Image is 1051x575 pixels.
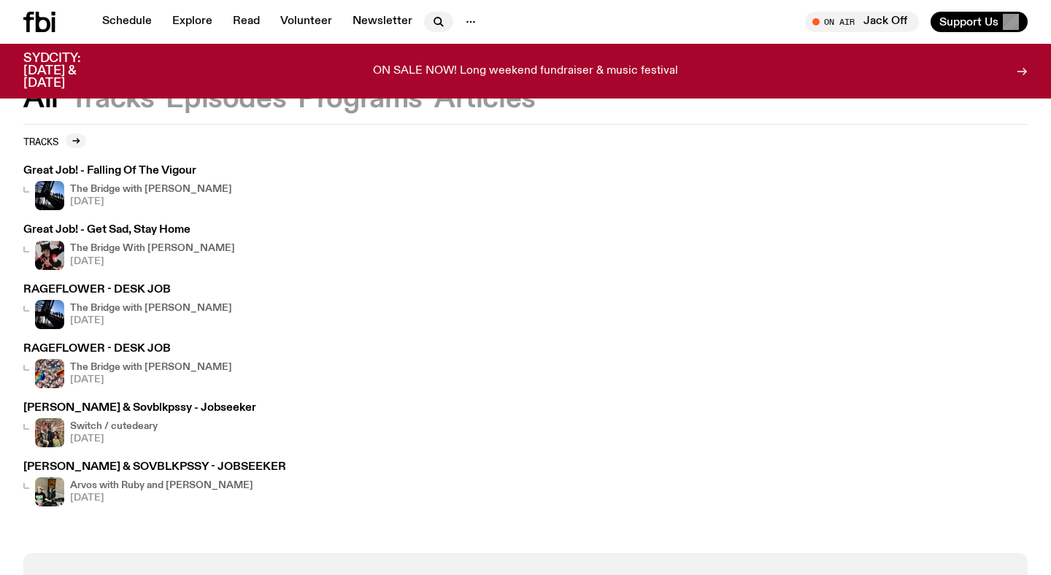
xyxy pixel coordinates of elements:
[93,12,161,32] a: Schedule
[70,197,232,207] span: [DATE]
[35,181,64,210] img: People climb Sydney's Harbour Bridge
[939,15,998,28] span: Support Us
[23,462,286,506] a: [PERSON_NAME] & SOVBLKPSSY - JOBSEEKERRuby wears a Collarbones t shirt and pretends to play the D...
[70,422,158,431] h4: Switch / cutedeary
[373,65,678,78] p: ON SALE NOW! Long weekend fundraiser & music festival
[434,86,536,112] button: Articles
[23,166,232,210] a: Great Job! - Falling Of The VigourPeople climb Sydney's Harbour BridgeThe Bridge with [PERSON_NAM...
[344,12,421,32] a: Newsletter
[23,166,232,177] h3: Great Job! - Falling Of The Vigour
[805,12,919,32] button: On AirJack Off
[23,225,235,269] a: Great Job! - Get Sad, Stay HomeThe Bridge With [PERSON_NAME][DATE]
[70,375,232,385] span: [DATE]
[70,86,155,112] button: Tracks
[298,86,423,112] button: Programs
[23,403,256,414] h3: [PERSON_NAME] & Sovblkpssy - Jobseeker
[23,285,232,296] h3: RAGEFLOWER - DESK JOB
[166,86,286,112] button: Episodes
[23,225,235,236] h3: Great Job! - Get Sad, Stay Home
[23,344,232,355] h3: RAGEFLOWER - DESK JOB
[35,300,64,329] img: People climb Sydney's Harbour Bridge
[272,12,341,32] a: Volunteer
[163,12,221,32] a: Explore
[23,134,86,148] a: Tracks
[23,285,232,329] a: RAGEFLOWER - DESK JOBPeople climb Sydney's Harbour BridgeThe Bridge with [PERSON_NAME][DATE]
[70,434,158,444] span: [DATE]
[70,244,235,253] h4: The Bridge With [PERSON_NAME]
[70,257,235,266] span: [DATE]
[70,493,253,503] span: [DATE]
[23,86,58,112] button: All
[70,316,232,325] span: [DATE]
[70,304,232,313] h4: The Bridge with [PERSON_NAME]
[70,363,232,372] h4: The Bridge with [PERSON_NAME]
[23,462,286,473] h3: [PERSON_NAME] & SOVBLKPSSY - JOBSEEKER
[23,344,232,388] a: RAGEFLOWER - DESK JOBThe Bridge with [PERSON_NAME][DATE]
[70,481,253,490] h4: Arvos with Ruby and [PERSON_NAME]
[70,185,232,194] h4: The Bridge with [PERSON_NAME]
[224,12,269,32] a: Read
[23,136,58,147] h2: Tracks
[35,477,64,506] img: Ruby wears a Collarbones t shirt and pretends to play the DJ decks, Al sings into a pringles can....
[23,53,117,90] h3: SYDCITY: [DATE] & [DATE]
[931,12,1028,32] button: Support Us
[23,403,256,447] a: [PERSON_NAME] & Sovblkpssy - JobseekerSwitch / cutedeary[DATE]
